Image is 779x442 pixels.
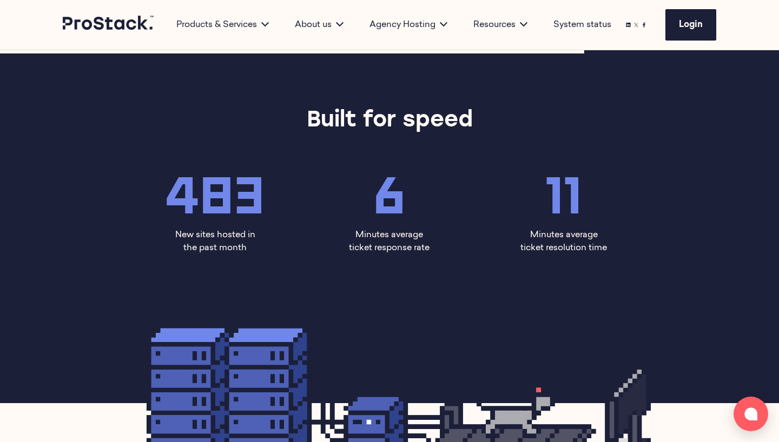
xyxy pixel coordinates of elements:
[734,397,768,431] button: Open chat window
[679,21,703,29] span: Login
[171,229,259,255] p: New sites hosted in the past month
[545,163,582,225] span: 11
[460,18,540,31] div: Resources
[373,163,405,225] span: 6
[346,229,433,255] p: Minutes average ticket response rate
[357,18,460,31] div: Agency Hosting
[307,106,473,136] h2: Built for speed
[166,163,265,225] span: 483
[282,18,357,31] div: About us
[63,16,155,34] a: Prostack logo
[163,18,282,31] div: Products & Services
[665,9,716,41] a: Login
[553,18,611,31] a: System status
[520,229,608,255] p: Minutes average ticket resolution time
